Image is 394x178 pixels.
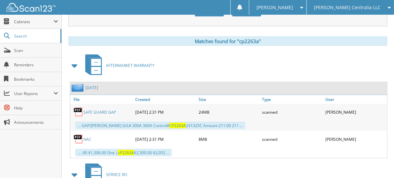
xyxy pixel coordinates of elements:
div: scanned [260,105,324,119]
span: Announcements [14,120,58,125]
span: User Reports [14,91,54,96]
span: Search [14,33,57,39]
div: Matches found for "cp2263a" [68,36,387,46]
span: [PERSON_NAME] [256,6,293,9]
div: [DATE] 2:31 PM [134,133,197,146]
div: scanned [260,133,324,146]
div: ... GAP/[PERSON_NAME] G/L# 300A 300A Control# 241325C Amount 211.00 211 ... [75,122,245,129]
div: [PERSON_NAME] [324,105,387,119]
span: Cabinets [14,19,54,24]
span: Scan [14,48,58,53]
div: 24MB [197,105,260,119]
span: cP2263A [118,150,134,155]
a: SAFE GUARD GAP [83,109,116,115]
span: Help [14,105,58,111]
a: Type [260,95,324,104]
span: SERVICE RO [106,172,127,177]
span: Reminders [14,62,58,68]
a: AFTERMARKET WARRANTY [81,53,155,78]
div: 8MB [197,133,260,146]
a: Created [134,95,197,104]
a: [DATE] [85,85,98,90]
img: PDF.png [74,107,83,117]
div: [DATE] 2:31 PM [134,105,197,119]
span: [PERSON_NAME] Centralia LLC [314,6,381,9]
span: CP2263A [169,123,186,128]
a: Size [197,95,260,104]
span: AFTERMARKET WARRANTY [106,63,155,68]
img: PDF.png [74,134,83,144]
a: File [70,95,134,104]
div: [PERSON_NAME] [324,133,387,146]
img: folder2.png [72,84,85,92]
a: NAC [83,137,91,142]
iframe: Chat Widget [361,147,394,178]
div: ... .00 $1,306.00 One | $2,500.00 $2,052 ... [75,149,172,156]
span: Bookmarks [14,76,58,82]
a: User [324,95,387,104]
img: scan123-logo-white.svg [7,3,56,12]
